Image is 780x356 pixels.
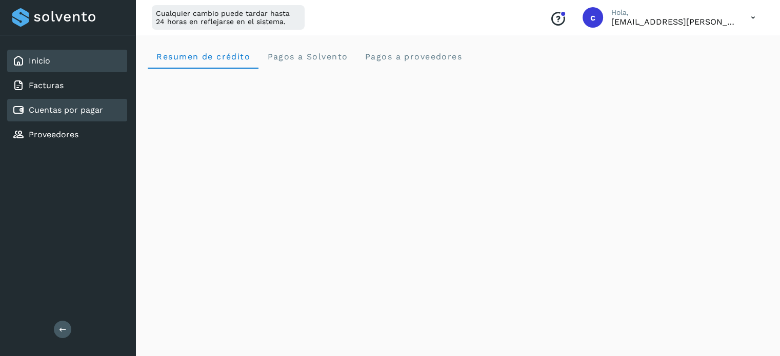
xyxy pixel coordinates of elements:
[7,123,127,146] div: Proveedores
[364,52,462,61] span: Pagos a proveedores
[29,56,50,66] a: Inicio
[267,52,348,61] span: Pagos a Solvento
[152,5,305,30] div: Cualquier cambio puede tardar hasta 24 horas en reflejarse en el sistema.
[29,105,103,115] a: Cuentas por pagar
[7,74,127,97] div: Facturas
[29,130,78,139] a: Proveedores
[611,8,734,17] p: Hola,
[611,17,734,27] p: coral.lorenzo@clgtransportes.com
[29,80,64,90] a: Facturas
[7,99,127,121] div: Cuentas por pagar
[156,52,250,61] span: Resumen de crédito
[7,50,127,72] div: Inicio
